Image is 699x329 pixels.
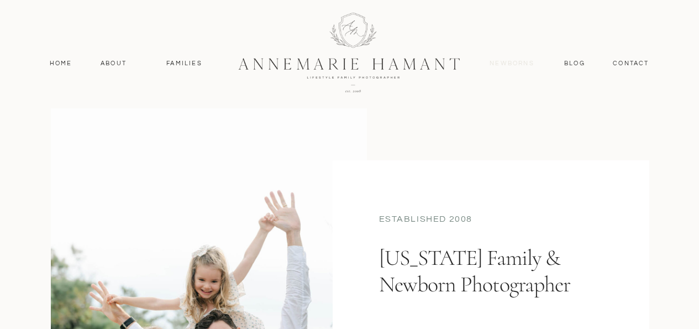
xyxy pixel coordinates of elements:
[486,59,539,69] a: Newborns
[379,213,603,228] div: established 2008
[160,59,209,69] a: Families
[45,59,77,69] a: Home
[607,59,655,69] a: contact
[562,59,588,69] a: Blog
[98,59,130,69] a: About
